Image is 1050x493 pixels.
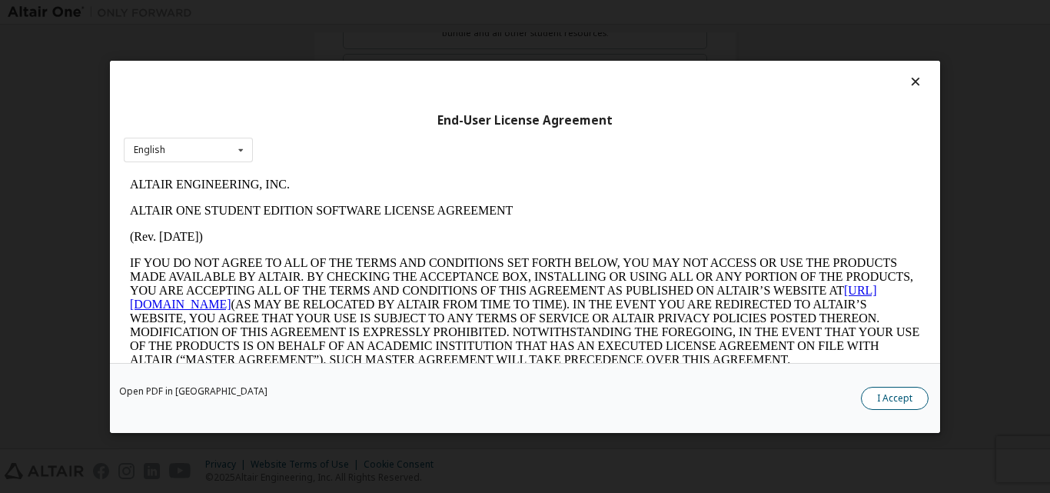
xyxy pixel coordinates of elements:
div: End-User License Agreement [124,112,926,128]
p: This Altair One Student Edition Software License Agreement (“Agreement”) is between Altair Engine... [6,208,796,263]
a: [URL][DOMAIN_NAME] [6,112,753,139]
p: ALTAIR ENGINEERING, INC. [6,6,796,20]
div: English [134,145,165,155]
button: I Accept [861,386,929,409]
p: (Rev. [DATE]) [6,58,796,72]
a: Open PDF in [GEOGRAPHIC_DATA] [119,386,267,395]
p: ALTAIR ONE STUDENT EDITION SOFTWARE LICENSE AGREEMENT [6,32,796,46]
p: IF YOU DO NOT AGREE TO ALL OF THE TERMS AND CONDITIONS SET FORTH BELOW, YOU MAY NOT ACCESS OR USE... [6,85,796,195]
